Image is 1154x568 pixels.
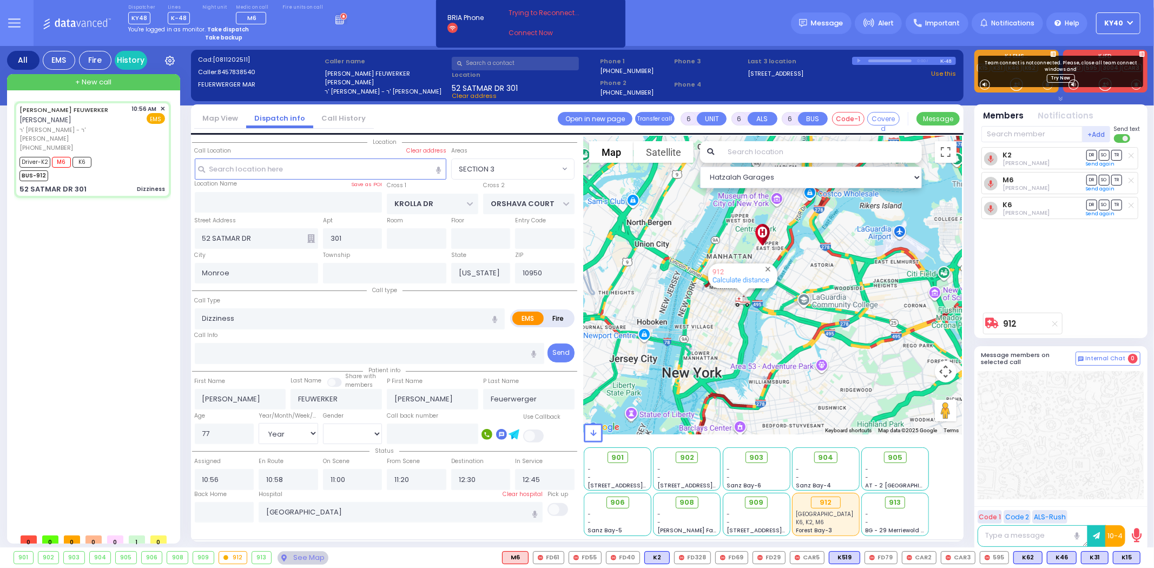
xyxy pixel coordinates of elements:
a: History [115,51,147,70]
a: Map View [194,113,246,123]
span: 0 [85,536,102,544]
span: Send text [1114,125,1140,133]
a: Dispatch info [246,113,313,123]
span: TR [1111,175,1122,185]
span: K6, K2, M6 [796,518,824,526]
img: red-radio-icon.svg [573,555,579,560]
span: ר' [PERSON_NAME] - ר' [PERSON_NAME] [19,126,128,143]
input: Search location [721,141,921,163]
a: 912 [1004,320,1017,328]
a: [PERSON_NAME] FEUWERKER [19,105,108,114]
div: All [7,51,39,70]
span: Internal Chat [1086,355,1126,362]
button: Close [763,264,773,274]
label: Apt [323,216,333,225]
span: 0 [64,536,80,544]
label: Assigned [195,457,221,466]
span: 903 [749,452,763,463]
label: Use Callback [523,413,560,421]
div: EMS [43,51,75,70]
label: Clear hospital [503,490,543,499]
label: EMS [512,312,544,325]
label: Back Home [195,490,227,499]
span: DR [1086,150,1097,160]
span: [0811202511] [213,55,250,64]
span: - [866,465,869,473]
span: Shloma Zwibel [1003,184,1050,192]
div: Fire [79,51,111,70]
label: ר' [PERSON_NAME] - ר' [PERSON_NAME] [325,87,448,96]
span: SECTION 3 [451,158,575,179]
div: 903 [64,552,84,564]
strong: Take dispatch [207,25,249,34]
div: K519 [829,551,860,564]
input: Search location here [195,158,446,179]
label: KJ EMS... [974,54,1059,61]
label: FEUERWERGER MAR [198,80,321,89]
span: EMS [147,113,165,124]
img: red-radio-icon.svg [538,555,543,560]
span: Driver-K2 [19,157,50,168]
a: Open this area in Google Maps (opens a new window) [586,420,622,434]
span: - [796,473,799,481]
img: red-radio-icon.svg [611,555,616,560]
span: Sanz Bay-5 [588,526,623,534]
div: BLS [1113,551,1140,564]
span: 913 [889,497,901,508]
label: Turn off text [1114,133,1131,144]
span: - [588,510,591,518]
label: Areas [451,147,467,155]
a: Send again [1086,210,1115,217]
span: 908 [680,497,694,508]
div: ALS KJ [502,551,529,564]
span: 905 [888,452,902,463]
span: DR [1086,175,1097,185]
span: Sanz Bay-6 [727,481,761,490]
span: AT - 2 [GEOGRAPHIC_DATA] [866,481,946,490]
div: BLS [1047,551,1077,564]
button: ALS-Rush [1032,510,1067,524]
span: - [657,518,661,526]
div: K31 [1081,551,1109,564]
span: BRIA Phone [447,13,484,23]
span: 0 [150,536,167,544]
label: On Scene [323,457,350,466]
span: - [588,465,591,473]
span: - [588,473,591,481]
label: Medic on call [236,4,270,11]
span: 1 [129,536,145,544]
span: Phone 2 [600,78,670,88]
button: Code-1 [832,112,865,126]
label: Call Location [195,147,232,155]
span: - [657,473,661,481]
div: BLS [1013,551,1043,564]
span: 902 [680,452,694,463]
label: Caller: [198,68,321,77]
a: K2 [1003,151,1012,159]
span: - [727,465,730,473]
button: Map camera controls [935,361,957,382]
span: - [727,510,730,518]
div: 908 [167,552,188,564]
a: Open in new page [558,112,632,126]
span: Notifications [991,18,1034,28]
span: - [796,465,799,473]
label: City [195,251,206,260]
button: Internal Chat 0 [1076,352,1140,366]
img: red-radio-icon.svg [795,555,800,560]
span: Call type [367,286,403,294]
span: Status [370,447,399,455]
label: P First Name [387,377,423,386]
label: [PHONE_NUMBER] [600,88,654,96]
div: 904 [90,552,111,564]
div: FD61 [533,551,564,564]
label: Caller name [325,57,448,66]
div: M6 [502,551,529,564]
div: BLS [1081,551,1109,564]
label: Location Name [195,180,238,188]
div: 52 SATMAR DR 301 [19,184,87,195]
div: 912 [811,497,841,508]
label: Location [452,70,596,80]
label: ZIP [515,251,523,260]
button: Transfer call [635,112,675,126]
